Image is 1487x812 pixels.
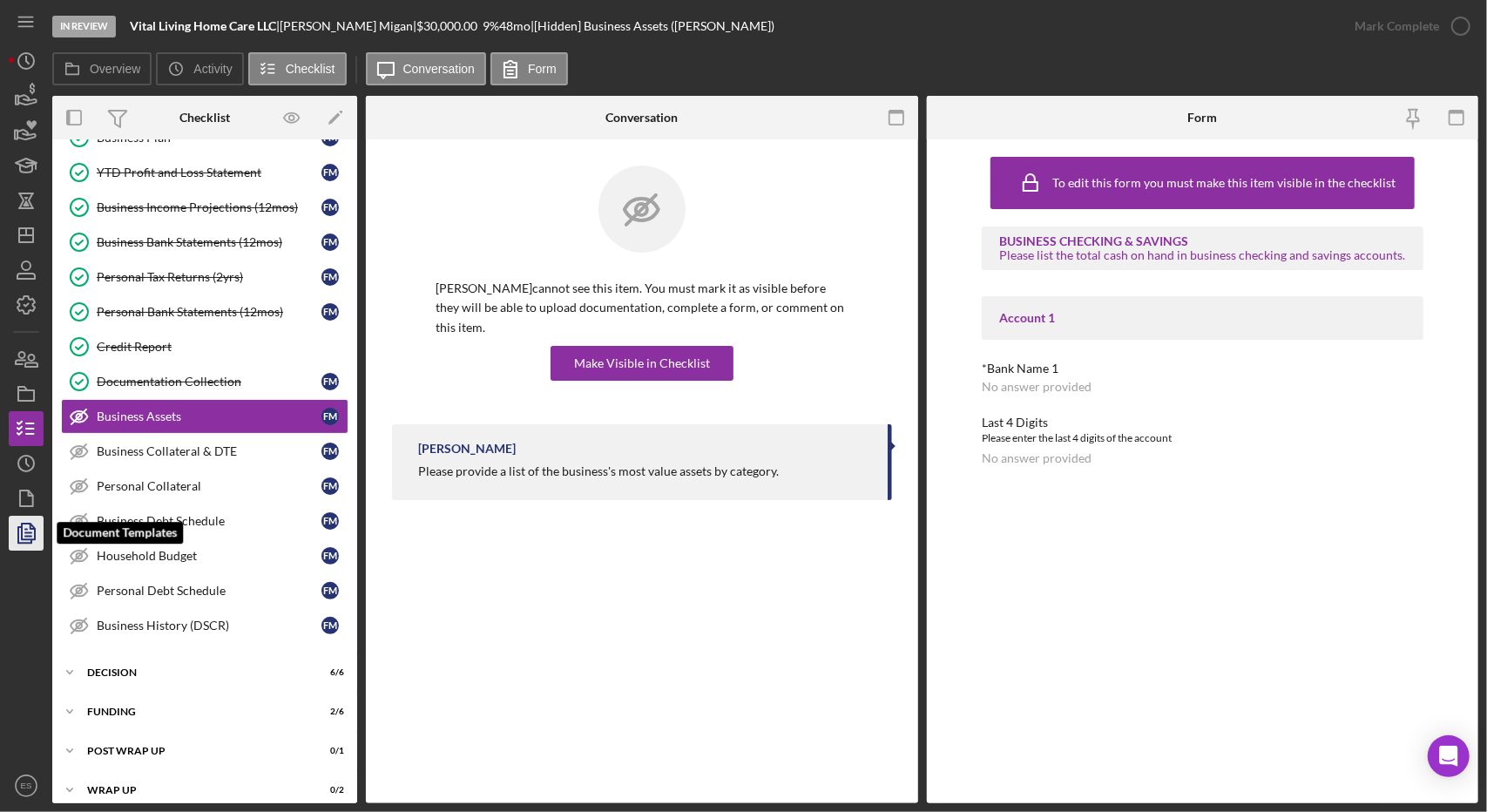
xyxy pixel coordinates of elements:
a: Documentation CollectionFM [61,364,348,399]
a: Personal CollateralFM [61,469,348,504]
div: F M [321,617,339,634]
a: Business Collateral & DTEFM [61,434,348,469]
div: [PERSON_NAME] Migan | [280,19,416,33]
div: Funding [87,707,301,717]
div: F M [321,512,339,530]
div: Open Intercom Messenger [1428,735,1470,777]
div: F M [321,268,339,286]
div: F M [321,477,339,495]
div: Credit Report [97,340,348,354]
button: Overview [52,52,152,85]
div: F M [321,582,339,599]
div: [PERSON_NAME] [418,442,516,456]
div: To edit this form you must make this item visible in the checklist [1052,176,1396,190]
div: F M [321,199,339,216]
a: Credit Report [61,329,348,364]
div: *Bank Name 1 [982,362,1423,376]
div: Business Collateral & DTE [97,444,321,458]
div: F M [321,164,339,181]
div: Business History (DSCR) [97,619,321,633]
div: 6 / 6 [313,667,344,678]
div: No answer provided [982,380,1092,394]
div: Last 4 Digits [982,416,1423,430]
a: Business History (DSCR)FM [61,608,348,643]
div: Business Income Projections (12mos) [97,200,321,214]
div: F M [321,373,339,390]
div: Personal Bank Statements (12mos) [97,305,321,319]
div: $30,000.00 [416,19,483,33]
div: Household Budget [97,549,321,563]
div: Wrap up [87,785,301,795]
div: F M [321,443,339,460]
label: Conversation [403,62,476,76]
div: Please list the total cash on hand in business checking and savings accounts. [999,248,1406,262]
div: | [Hidden] Business Assets ([PERSON_NAME]) [531,19,774,33]
div: Post Wrap Up [87,746,301,756]
label: Overview [90,62,140,76]
div: 0 / 1 [313,746,344,756]
div: Business Debt Schedule [97,514,321,528]
a: Business Income Projections (12mos)FM [61,190,348,225]
button: Form [490,52,568,85]
div: 48 mo [499,19,531,33]
div: Documentation Collection [97,375,321,389]
div: 2 / 6 [313,707,344,717]
div: Personal Collateral [97,479,321,493]
div: Please enter the last 4 digits of the account [982,430,1423,447]
b: Vital Living Home Care LLC [130,18,276,33]
div: In Review [52,16,116,37]
a: Business AssetsFM [61,399,348,434]
div: Account 1 [999,311,1406,325]
div: | [130,19,280,33]
button: Activity [156,52,243,85]
div: F M [321,547,339,565]
div: Make Visible in Checklist [574,346,710,381]
button: Checklist [248,52,347,85]
a: Business Debt ScheduleFM [61,504,348,538]
p: [PERSON_NAME] cannot see this item. You must mark it as visible before they will be able to uploa... [436,279,848,337]
a: Personal Tax Returns (2yrs)FM [61,260,348,294]
div: Form [1187,111,1217,125]
div: Personal Debt Schedule [97,584,321,598]
label: Checklist [286,62,335,76]
label: Form [528,62,557,76]
div: YTD Profit and Loss Statement [97,166,321,179]
text: ES [21,782,32,791]
a: Household BudgetFM [61,538,348,573]
a: Business Bank Statements (12mos)FM [61,225,348,260]
div: 0 / 2 [313,785,344,795]
div: BUSINESS CHECKING & SAVINGS [999,234,1406,248]
button: ES [9,768,44,803]
div: F M [321,233,339,251]
div: Mark Complete [1355,9,1439,44]
div: Business Assets [97,409,321,423]
button: Make Visible in Checklist [551,346,733,381]
div: Personal Tax Returns (2yrs) [97,270,321,284]
a: Personal Debt ScheduleFM [61,573,348,608]
div: Decision [87,667,301,678]
div: Please provide a list of the business's most value assets by category. [418,464,779,478]
div: F M [321,303,339,321]
div: Checklist [179,111,230,125]
a: Personal Bank Statements (12mos)FM [61,294,348,329]
label: Activity [193,62,232,76]
div: No answer provided [982,451,1092,465]
button: Mark Complete [1337,9,1478,44]
div: 9 % [483,19,499,33]
div: F M [321,408,339,425]
div: Business Bank Statements (12mos) [97,235,321,249]
a: YTD Profit and Loss StatementFM [61,155,348,190]
div: Conversation [605,111,678,125]
button: Conversation [366,52,487,85]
